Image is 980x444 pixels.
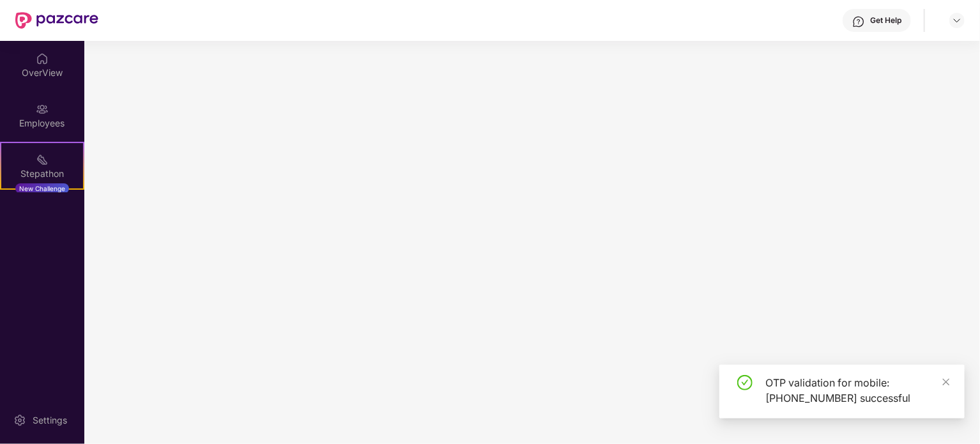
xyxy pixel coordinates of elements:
[15,12,98,29] img: New Pazcare Logo
[36,153,49,166] img: svg+xml;base64,PHN2ZyB4bWxucz0iaHR0cDovL3d3dy53My5vcmcvMjAwMC9zdmciIHdpZHRoPSIyMSIgaGVpZ2h0PSIyMC...
[852,15,865,28] img: svg+xml;base64,PHN2ZyBpZD0iSGVscC0zMngzMiIgeG1sbnM9Imh0dHA6Ly93d3cudzMub3JnLzIwMDAvc3ZnIiB3aWR0aD...
[36,52,49,65] img: svg+xml;base64,PHN2ZyBpZD0iSG9tZSIgeG1sbnM9Imh0dHA6Ly93d3cudzMub3JnLzIwMDAvc3ZnIiB3aWR0aD0iMjAiIG...
[1,167,83,180] div: Stepathon
[765,375,949,406] div: OTP validation for mobile: [PHONE_NUMBER] successful
[952,15,962,26] img: svg+xml;base64,PHN2ZyBpZD0iRHJvcGRvd24tMzJ4MzIiIHhtbG5zPSJodHRwOi8vd3d3LnczLm9yZy8yMDAwL3N2ZyIgd2...
[36,103,49,116] img: svg+xml;base64,PHN2ZyBpZD0iRW1wbG95ZWVzIiB4bWxucz0iaHR0cDovL3d3dy53My5vcmcvMjAwMC9zdmciIHdpZHRoPS...
[29,414,71,427] div: Settings
[942,378,951,387] span: close
[870,15,901,26] div: Get Help
[737,375,753,390] span: check-circle
[15,183,69,194] div: New Challenge
[13,414,26,427] img: svg+xml;base64,PHN2ZyBpZD0iU2V0dGluZy0yMHgyMCIgeG1sbnM9Imh0dHA6Ly93d3cudzMub3JnLzIwMDAvc3ZnIiB3aW...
